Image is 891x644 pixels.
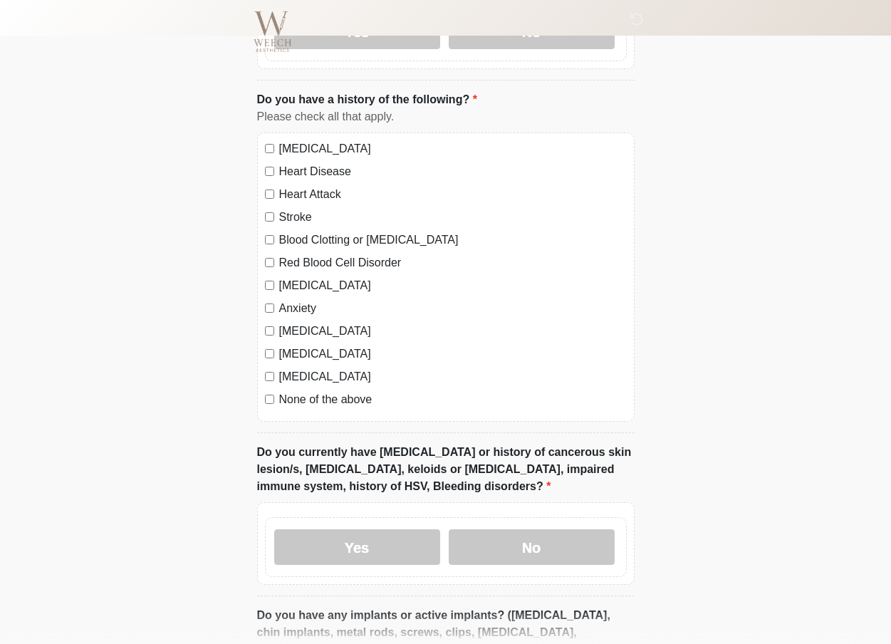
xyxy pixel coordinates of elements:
label: Stroke [279,209,627,226]
label: [MEDICAL_DATA] [279,346,627,363]
label: None of the above [279,391,627,408]
label: Heart Disease [279,163,627,180]
label: No [449,529,615,565]
input: [MEDICAL_DATA] [265,281,274,290]
input: [MEDICAL_DATA] [265,372,274,381]
label: Heart Attack [279,186,627,203]
input: Red Blood Cell Disorder [265,258,274,267]
label: [MEDICAL_DATA] [279,368,627,385]
label: [MEDICAL_DATA] [279,323,627,340]
img: Weech Aesthetics Logo [243,11,303,52]
label: [MEDICAL_DATA] [279,277,627,294]
label: Yes [274,529,440,565]
input: Heart Attack [265,189,274,199]
input: Anxiety [265,303,274,313]
label: Do you currently have [MEDICAL_DATA] or history of cancerous skin lesion/s, [MEDICAL_DATA], keloi... [257,444,635,495]
input: Heart Disease [265,167,274,176]
input: [MEDICAL_DATA] [265,144,274,153]
div: Please check all that apply. [257,108,635,125]
input: Stroke [265,212,274,222]
label: Red Blood Cell Disorder [279,254,627,271]
input: Blood Clotting or [MEDICAL_DATA] [265,235,274,244]
label: [MEDICAL_DATA] [279,140,627,157]
label: Do you have a history of the following? [257,91,477,108]
input: [MEDICAL_DATA] [265,349,274,358]
input: None of the above [265,395,274,404]
label: Anxiety [279,300,627,317]
input: [MEDICAL_DATA] [265,326,274,336]
label: Blood Clotting or [MEDICAL_DATA] [279,232,627,249]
